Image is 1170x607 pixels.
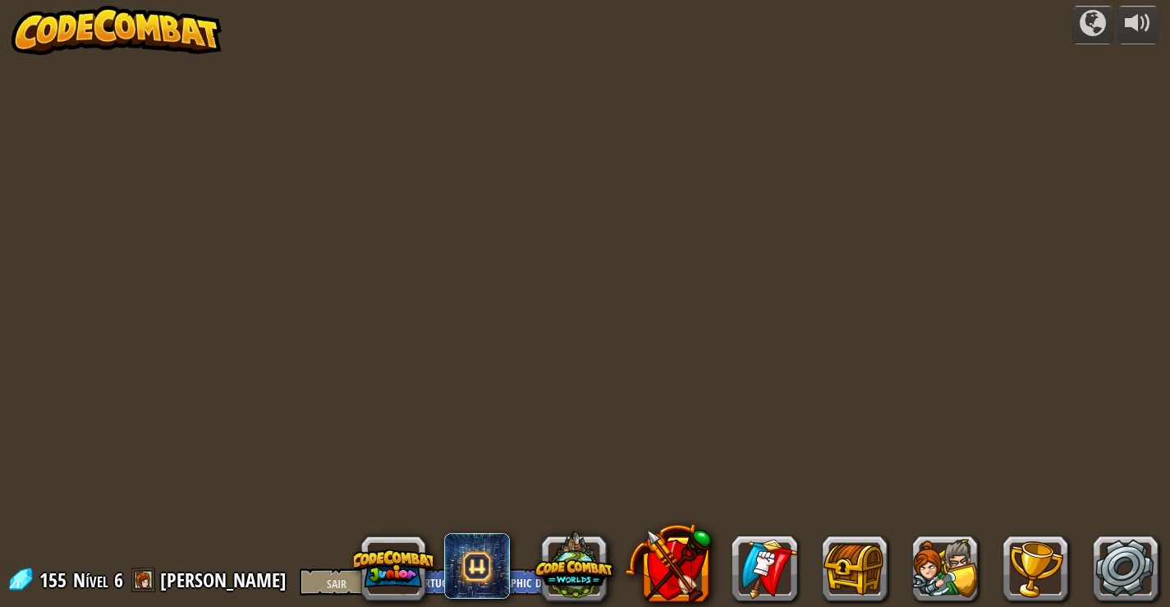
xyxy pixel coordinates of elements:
[160,567,287,593] font: [PERSON_NAME]
[1093,536,1159,601] a: Configurações
[535,526,613,605] button: CodeCombat Worlds no Roblox
[444,533,510,599] span: CodeCombat AI HackStack
[912,536,978,601] button: Heróis
[624,520,710,606] button: CodeCombat Premium
[822,536,888,601] button: Itens
[300,568,374,596] button: Sair
[39,567,67,593] font: 155
[114,567,123,593] font: 6
[732,536,797,601] a: Clãs
[11,6,222,55] img: CodeCombat - Aprenda a programar jogando um jogo
[73,567,108,593] font: Nível
[1117,6,1159,44] button: Ajuste de volume
[327,576,346,591] font: Sair
[1072,6,1113,44] button: Campanhas
[160,567,291,593] a: [PERSON_NAME]
[1003,536,1068,601] button: Conquistas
